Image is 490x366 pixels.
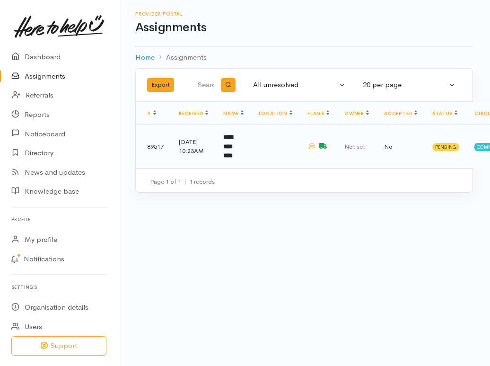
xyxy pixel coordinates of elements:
[171,125,216,168] td: [DATE] 10:23AM
[135,46,473,69] nav: breadcrumb
[135,11,473,17] h6: Provider Portal
[344,143,365,151] span: Not set
[11,336,106,356] button: Support
[11,281,106,294] h6: Settings
[11,213,106,226] h6: Profile
[253,80,337,90] div: All unresolved
[197,74,216,97] input: Search
[247,76,351,94] button: All unresolved
[155,52,207,63] li: Assignments
[135,52,155,63] a: Home
[307,110,329,116] a: Flags
[384,110,417,116] a: Accepted
[136,125,171,168] td: 89517
[184,178,186,186] span: |
[432,110,457,116] a: Status
[357,76,461,94] button: 20 per page
[259,110,292,116] a: Location
[147,78,174,92] button: Export
[150,178,215,186] small: Page 1 of 1 1 records
[344,110,369,116] a: Owner
[384,143,393,151] span: No
[223,110,243,116] a: Name
[147,110,156,116] a: #
[179,110,208,116] a: Received
[432,143,459,151] span: Pending
[363,80,447,90] div: 20 per page
[135,21,473,35] h1: Assignments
